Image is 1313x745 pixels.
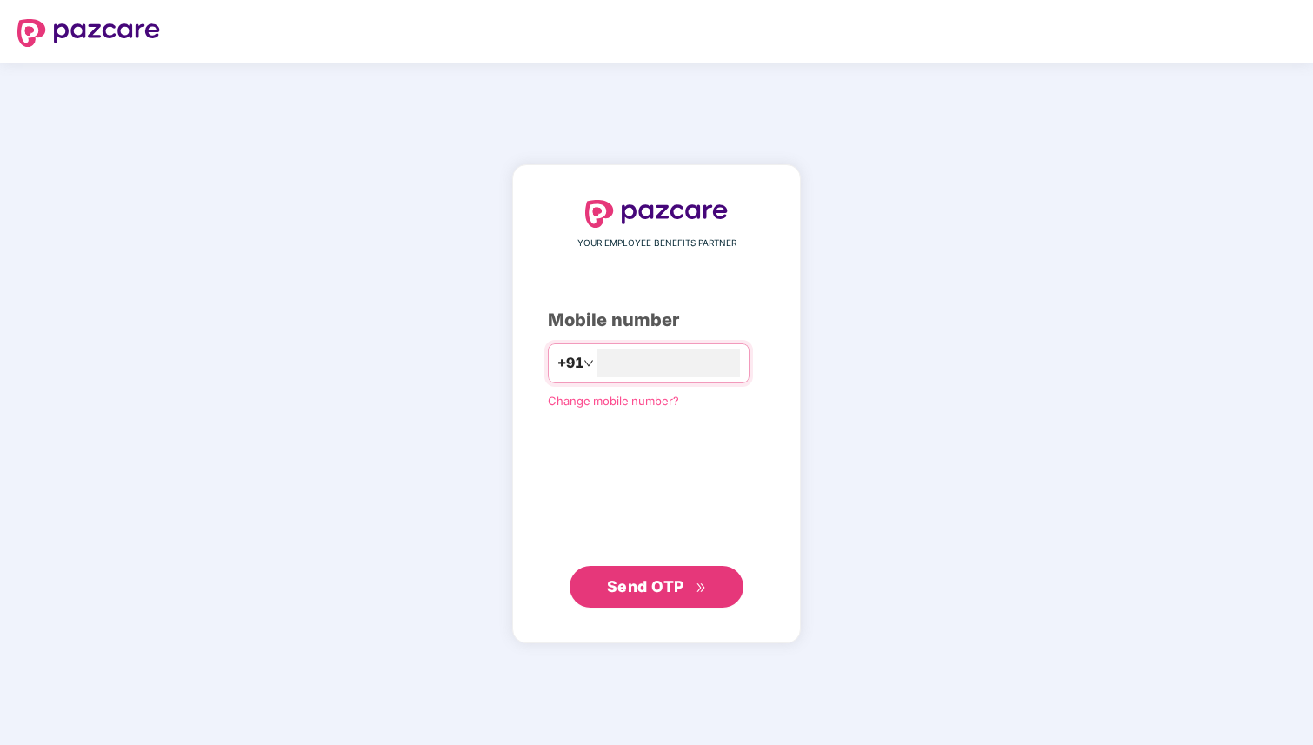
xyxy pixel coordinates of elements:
[583,358,594,369] span: down
[585,200,728,228] img: logo
[577,236,736,250] span: YOUR EMPLOYEE BENEFITS PARTNER
[17,19,160,47] img: logo
[548,307,765,334] div: Mobile number
[696,582,707,594] span: double-right
[607,577,684,595] span: Send OTP
[548,394,679,408] a: Change mobile number?
[557,352,583,374] span: +91
[570,566,743,608] button: Send OTPdouble-right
